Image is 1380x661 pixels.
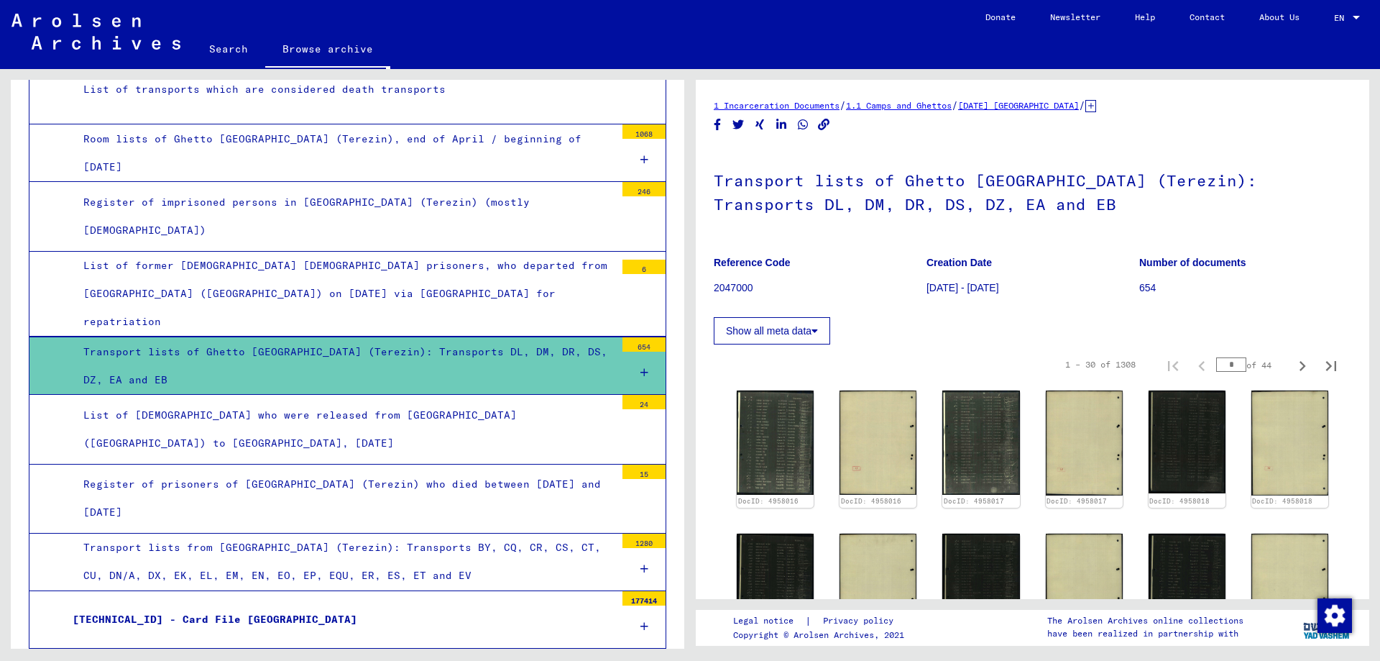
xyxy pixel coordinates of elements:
div: 1280 [622,534,666,548]
div: 6 [622,260,666,274]
div: List of transports which are considered death transports [73,76,615,104]
img: Zustimmung ändern [1317,598,1352,633]
img: 001.jpg [1149,534,1225,638]
img: 002.jpg [1046,391,1123,495]
p: Copyright © Arolsen Archives, 2021 [733,629,911,642]
span: / [1079,99,1085,111]
button: Previous page [1187,350,1216,379]
div: 1 – 30 of 1308 [1065,358,1136,371]
button: Last page [1317,350,1345,379]
b: Creation Date [926,257,992,268]
button: Share on Twitter [731,116,746,134]
a: Legal notice [733,614,805,629]
h1: Transport lists of Ghetto [GEOGRAPHIC_DATA] (Terezin): Transports DL, DM, DR, DS, DZ, EA and EB [714,147,1351,234]
p: 2047000 [714,281,926,296]
img: 001.jpg [942,534,1019,637]
p: have been realized in partnership with [1047,627,1243,640]
div: 246 [622,182,666,196]
button: Share on WhatsApp [796,116,811,134]
img: 001.jpg [1149,391,1225,493]
button: First page [1159,350,1187,379]
div: Transport lists from [GEOGRAPHIC_DATA] (Terezin): Transports BY, CQ, CR, CS, CT, CU, DN/A, DX, EK... [73,534,615,590]
button: Share on Facebook [710,116,725,134]
div: 654 [622,337,666,352]
button: Share on LinkedIn [774,116,789,134]
b: Reference Code [714,257,791,268]
button: Share on Xing [753,116,768,134]
img: 001.jpg [942,391,1019,495]
div: Zustimmung ändern [1317,598,1351,632]
a: DocID: 4958018 [1252,497,1312,505]
div: 1068 [622,124,666,139]
a: DocID: 4958016 [841,497,901,505]
p: 654 [1139,281,1351,296]
div: [TECHNICAL_ID] - Card File [GEOGRAPHIC_DATA] [62,606,615,634]
div: | [733,614,911,629]
a: 1.1 Camps and Ghettos [846,100,952,111]
img: yv_logo.png [1300,609,1354,645]
img: 002.jpg [1046,534,1123,637]
a: DocID: 4958017 [944,497,1004,505]
img: 001.jpg [737,391,814,495]
img: Arolsen_neg.svg [11,14,180,50]
button: Copy link [816,116,832,134]
span: / [952,99,958,111]
a: [DATE] [GEOGRAPHIC_DATA] [958,100,1079,111]
mat-select-trigger: EN [1334,12,1344,23]
a: DocID: 4958018 [1149,497,1210,505]
span: / [839,99,846,111]
p: [DATE] - [DATE] [926,281,1138,296]
div: of 44 [1216,358,1288,372]
b: Number of documents [1139,257,1246,268]
a: Privacy policy [811,614,911,629]
a: DocID: 4958017 [1046,497,1107,505]
div: Register of prisoners of [GEOGRAPHIC_DATA] (Terezin) who died between [DATE] and [DATE] [73,470,615,526]
div: 24 [622,395,666,409]
div: 15 [622,465,666,479]
div: Register of imprisoned persons in [GEOGRAPHIC_DATA] (Terezin) (mostly [DEMOGRAPHIC_DATA]) [73,188,615,245]
div: 177414 [622,591,666,606]
p: The Arolsen Archives online collections [1047,614,1243,627]
div: List of [DEMOGRAPHIC_DATA] who were released from [GEOGRAPHIC_DATA] ([GEOGRAPHIC_DATA]) to [GEOGR... [73,401,615,457]
button: Show all meta data [714,317,830,345]
img: 002.jpg [1251,391,1328,496]
img: 001.jpg [737,534,814,635]
div: List of former [DEMOGRAPHIC_DATA] [DEMOGRAPHIC_DATA] prisoners, who departed from [GEOGRAPHIC_DAT... [73,252,615,337]
a: DocID: 4958016 [738,497,799,505]
a: 1 Incarceration Documents [714,100,839,111]
button: Next page [1288,350,1317,379]
a: Search [192,32,265,66]
div: Room lists of Ghetto [GEOGRAPHIC_DATA] (Terezin), end of April / beginning of [DATE] [73,125,615,181]
img: 002.jpg [839,534,916,638]
img: 002.jpg [1251,534,1328,638]
div: Transport lists of Ghetto [GEOGRAPHIC_DATA] (Terezin): Transports DL, DM, DR, DS, DZ, EA and EB [73,338,615,394]
a: Browse archive [265,32,390,69]
img: 002.jpg [839,391,916,495]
